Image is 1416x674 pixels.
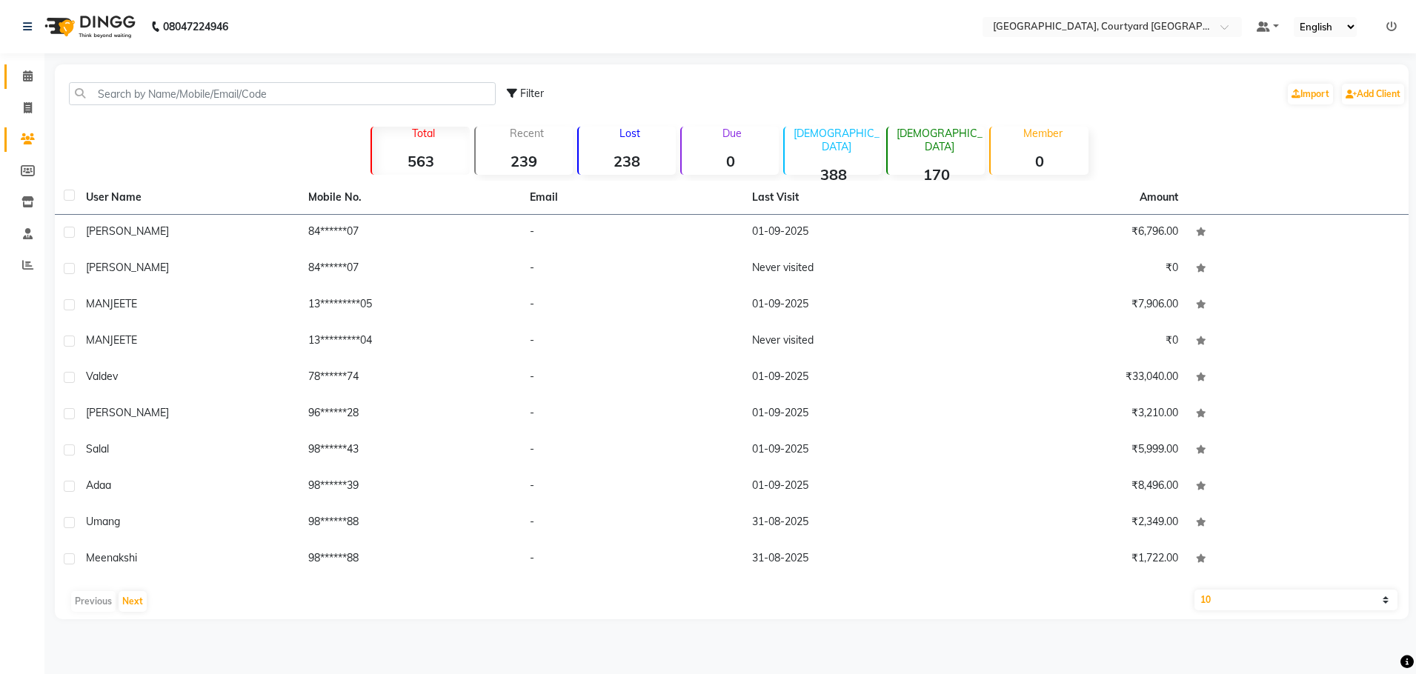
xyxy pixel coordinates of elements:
p: Due [685,127,779,140]
span: [PERSON_NAME] [86,406,169,419]
td: ₹0 [965,324,1187,360]
strong: 563 [372,152,469,170]
td: ₹1,722.00 [965,541,1187,578]
p: [DEMOGRAPHIC_DATA] [894,127,985,153]
td: ₹5,999.00 [965,433,1187,469]
p: Total [378,127,469,140]
span: [PERSON_NAME] [86,224,169,238]
p: Member [997,127,1088,140]
strong: 388 [785,165,882,184]
th: Last Visit [743,181,965,215]
span: MANJEETE [86,297,137,310]
span: Meenakshi [86,551,137,564]
img: logo [38,6,139,47]
td: 01-09-2025 [743,396,965,433]
td: Never visited [743,324,965,360]
td: - [521,541,743,578]
span: Adaa [86,478,111,492]
td: - [521,505,743,541]
span: MANJEETE [86,333,137,347]
button: Next [119,591,147,612]
td: ₹7,906.00 [965,287,1187,324]
span: Salal [86,442,109,456]
td: ₹33,040.00 [965,360,1187,396]
td: 01-09-2025 [743,469,965,505]
td: Never visited [743,251,965,287]
td: - [521,360,743,396]
strong: 0 [991,152,1088,170]
td: ₹3,210.00 [965,396,1187,433]
span: Umang [86,515,120,528]
td: - [521,215,743,251]
td: - [521,324,743,360]
td: 01-09-2025 [743,360,965,396]
strong: 238 [579,152,676,170]
td: - [521,433,743,469]
td: - [521,469,743,505]
strong: 0 [682,152,779,170]
th: User Name [77,181,299,215]
td: 01-09-2025 [743,287,965,324]
td: - [521,287,743,324]
td: - [521,251,743,287]
td: ₹8,496.00 [965,469,1187,505]
td: 31-08-2025 [743,505,965,541]
th: Email [521,181,743,215]
td: 31-08-2025 [743,541,965,578]
a: Add Client [1342,84,1404,104]
p: Recent [482,127,573,140]
td: ₹6,796.00 [965,215,1187,251]
span: [PERSON_NAME] [86,261,169,274]
span: valdev [86,370,118,383]
td: - [521,396,743,433]
td: ₹0 [965,251,1187,287]
b: 08047224946 [163,6,228,47]
th: Amount [1131,181,1187,214]
td: 01-09-2025 [743,215,965,251]
p: [DEMOGRAPHIC_DATA] [791,127,882,153]
th: Mobile No. [299,181,522,215]
td: 01-09-2025 [743,433,965,469]
p: Lost [585,127,676,140]
a: Import [1288,84,1333,104]
input: Search by Name/Mobile/Email/Code [69,82,496,105]
span: Filter [520,87,544,100]
td: ₹2,349.00 [965,505,1187,541]
strong: 239 [476,152,573,170]
strong: 170 [888,165,985,184]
